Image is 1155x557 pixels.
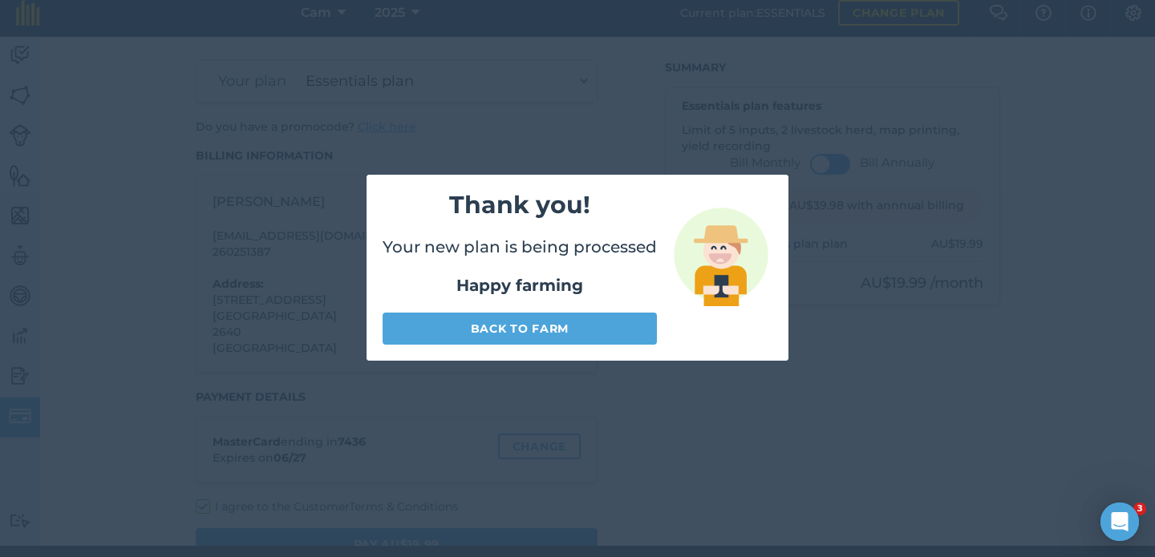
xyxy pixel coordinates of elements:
p: Your new plan is being processed [383,236,657,258]
h2: Thank you! [383,191,657,220]
div: Open Intercom Messenger [1100,503,1139,541]
span: 3 [1133,503,1146,515]
strong: Happy farming [456,276,583,295]
a: Back to farm [383,313,657,345]
img: svg+xml;base64,PD94bWwgdmVyc2lvbj0iMS4wIiBlbmNvZGluZz0idXRmLTgiPz4KPCEtLSBHZW5lcmF0b3I6IEFkb2JlIE... [670,204,772,306]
